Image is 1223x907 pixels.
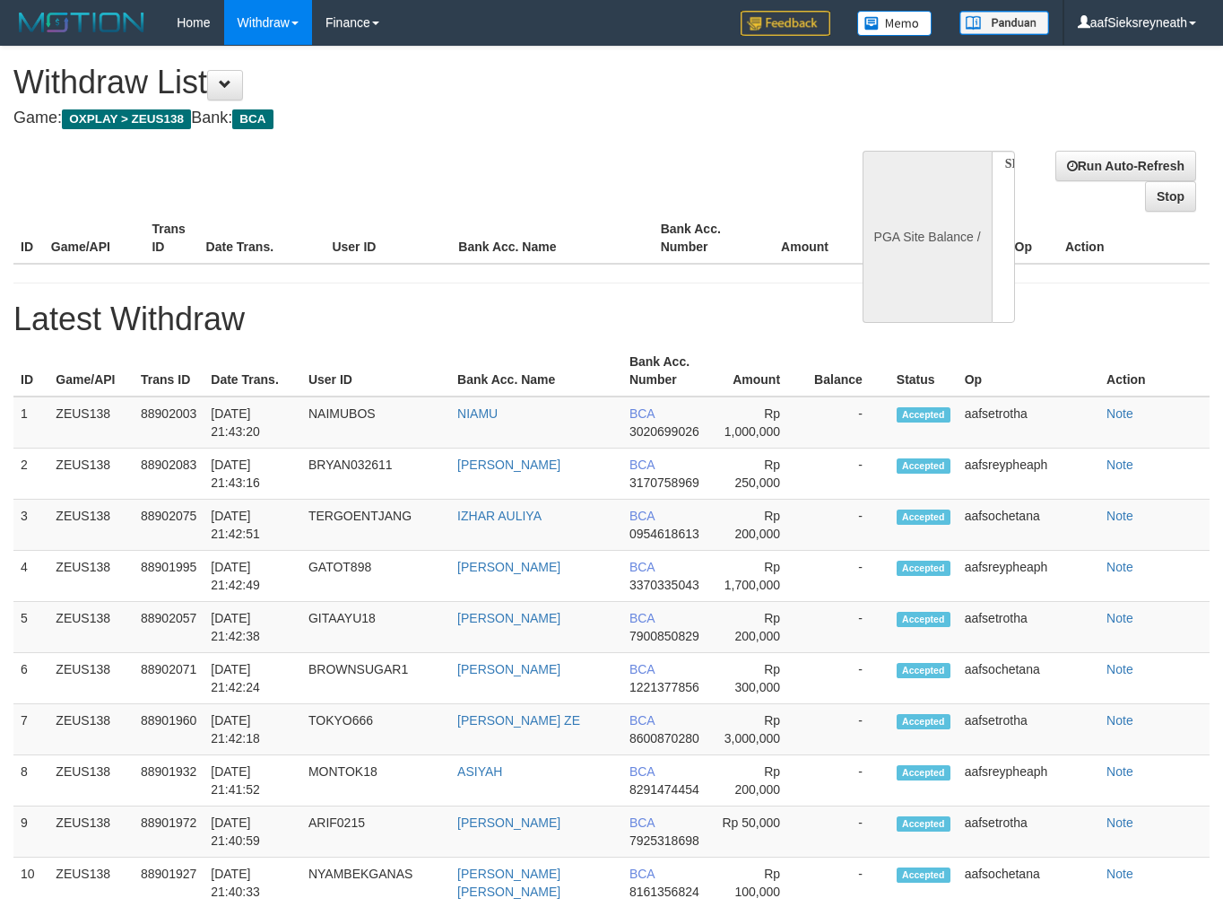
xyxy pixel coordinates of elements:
a: ASIYAH [457,764,502,779]
th: Action [1058,213,1210,264]
span: BCA [629,662,655,676]
th: Bank Acc. Name [450,345,622,397]
td: Rp 50,000 [710,807,807,858]
td: Rp 250,000 [710,449,807,500]
span: Accepted [897,407,950,423]
a: [PERSON_NAME] [457,560,560,574]
td: - [807,807,889,858]
td: ZEUS138 [48,704,134,755]
a: Note [1106,509,1133,523]
td: 88901960 [134,704,204,755]
span: 3020699026 [629,424,699,439]
span: BCA [629,509,655,523]
a: [PERSON_NAME] ZE [457,713,580,728]
td: aafsochetana [958,500,1099,551]
td: 88901995 [134,551,204,602]
td: Rp 200,000 [710,755,807,807]
td: [DATE] 21:42:24 [204,653,301,704]
td: 5 [13,602,48,653]
a: [PERSON_NAME] [457,611,560,625]
td: 88902003 [134,397,204,449]
td: 88902057 [134,602,204,653]
span: 1221377856 [629,680,699,694]
td: aafsetrotha [958,397,1099,449]
td: [DATE] 21:41:52 [204,755,301,807]
span: Accepted [897,714,950,729]
span: OXPLAY > ZEUS138 [62,109,191,129]
img: Feedback.jpg [741,11,830,36]
th: Balance [855,213,948,264]
a: Note [1106,611,1133,625]
td: TERGOENTJANG [301,500,450,551]
span: 8600870280 [629,731,699,746]
td: - [807,449,889,500]
td: aafsetrotha [958,602,1099,653]
td: 88902071 [134,653,204,704]
td: ARIF0215 [301,807,450,858]
th: Bank Acc. Number [622,345,710,397]
th: Action [1099,345,1210,397]
td: 88901972 [134,807,204,858]
td: [DATE] 21:42:18 [204,704,301,755]
img: panduan.png [959,11,1049,35]
td: Rp 1,700,000 [710,551,807,602]
th: Op [958,345,1099,397]
td: [DATE] 21:43:20 [204,397,301,449]
td: [DATE] 21:43:16 [204,449,301,500]
span: Accepted [897,868,950,883]
a: [PERSON_NAME] [PERSON_NAME] [457,867,560,899]
td: [DATE] 21:40:59 [204,807,301,858]
td: 88902083 [134,449,204,500]
td: NAIMUBOS [301,397,450,449]
td: [DATE] 21:42:38 [204,602,301,653]
h1: Withdraw List [13,65,797,100]
td: [DATE] 21:42:49 [204,551,301,602]
span: 8161356824 [629,885,699,899]
span: BCA [629,815,655,830]
td: - [807,551,889,602]
span: 7900850829 [629,629,699,643]
th: ID [13,213,44,264]
td: - [807,500,889,551]
span: Accepted [897,458,950,474]
a: Note [1106,406,1133,421]
td: - [807,602,889,653]
td: - [807,755,889,807]
img: MOTION_logo.png [13,9,150,36]
a: Run Auto-Refresh [1055,151,1196,181]
a: IZHAR AULIYA [457,509,542,523]
span: BCA [629,867,655,881]
a: NIAMU [457,406,498,421]
th: Date Trans. [199,213,325,264]
a: Note [1106,713,1133,728]
th: Bank Acc. Name [451,213,653,264]
span: BCA [629,406,655,421]
h1: Latest Withdraw [13,301,1210,337]
td: TOKYO666 [301,704,450,755]
td: 7 [13,704,48,755]
td: aafsetrotha [958,807,1099,858]
span: Accepted [897,663,950,678]
td: 1 [13,397,48,449]
span: Accepted [897,612,950,627]
td: - [807,397,889,449]
th: Trans ID [144,213,198,264]
td: ZEUS138 [48,397,134,449]
a: Note [1106,560,1133,574]
a: Stop [1145,181,1196,212]
span: 3170758969 [629,475,699,490]
td: ZEUS138 [48,602,134,653]
td: BRYAN032611 [301,449,450,500]
td: 3 [13,500,48,551]
a: Note [1106,815,1133,830]
td: BROWNSUGAR1 [301,653,450,704]
td: [DATE] 21:42:51 [204,500,301,551]
span: BCA [232,109,273,129]
td: Rp 200,000 [710,500,807,551]
td: - [807,653,889,704]
th: ID [13,345,48,397]
td: aafsreypheaph [958,755,1099,807]
td: aafsochetana [958,653,1099,704]
td: 88902075 [134,500,204,551]
a: Note [1106,867,1133,881]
